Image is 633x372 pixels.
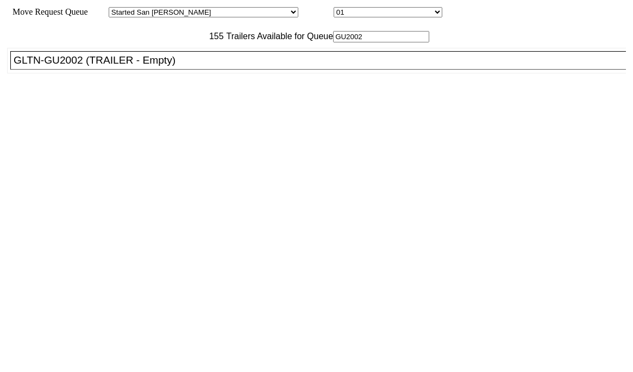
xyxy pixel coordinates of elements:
span: Location [300,7,331,16]
div: GLTN-GU2002 (TRAILER - Empty) [14,54,632,66]
span: Area [90,7,106,16]
span: Move Request Queue [7,7,88,16]
span: 155 [204,32,224,41]
input: Filter Available Trailers [333,31,429,42]
span: Trailers Available for Queue [224,32,334,41]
